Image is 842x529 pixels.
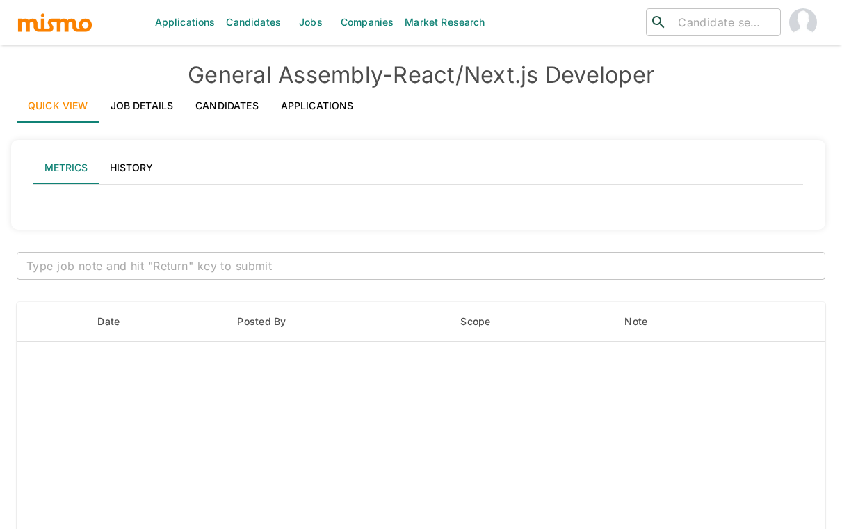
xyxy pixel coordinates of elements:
a: Applications [270,89,365,123]
div: lab API tabs example [33,151,803,184]
th: Posted By [226,302,449,342]
button: Metrics [33,151,99,184]
img: Carmen Vilachá [789,8,817,36]
th: Scope [449,302,613,342]
a: Job Details [99,89,185,123]
button: History [99,151,164,184]
h4: General Assembly - React/Next.js Developer [17,61,825,89]
th: Note [613,302,755,342]
th: Date [86,302,226,342]
table: enhanced table [17,302,825,526]
img: logo [17,12,93,33]
input: Candidate search [672,13,775,32]
a: Quick View [17,89,99,123]
a: Candidates [184,89,270,123]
